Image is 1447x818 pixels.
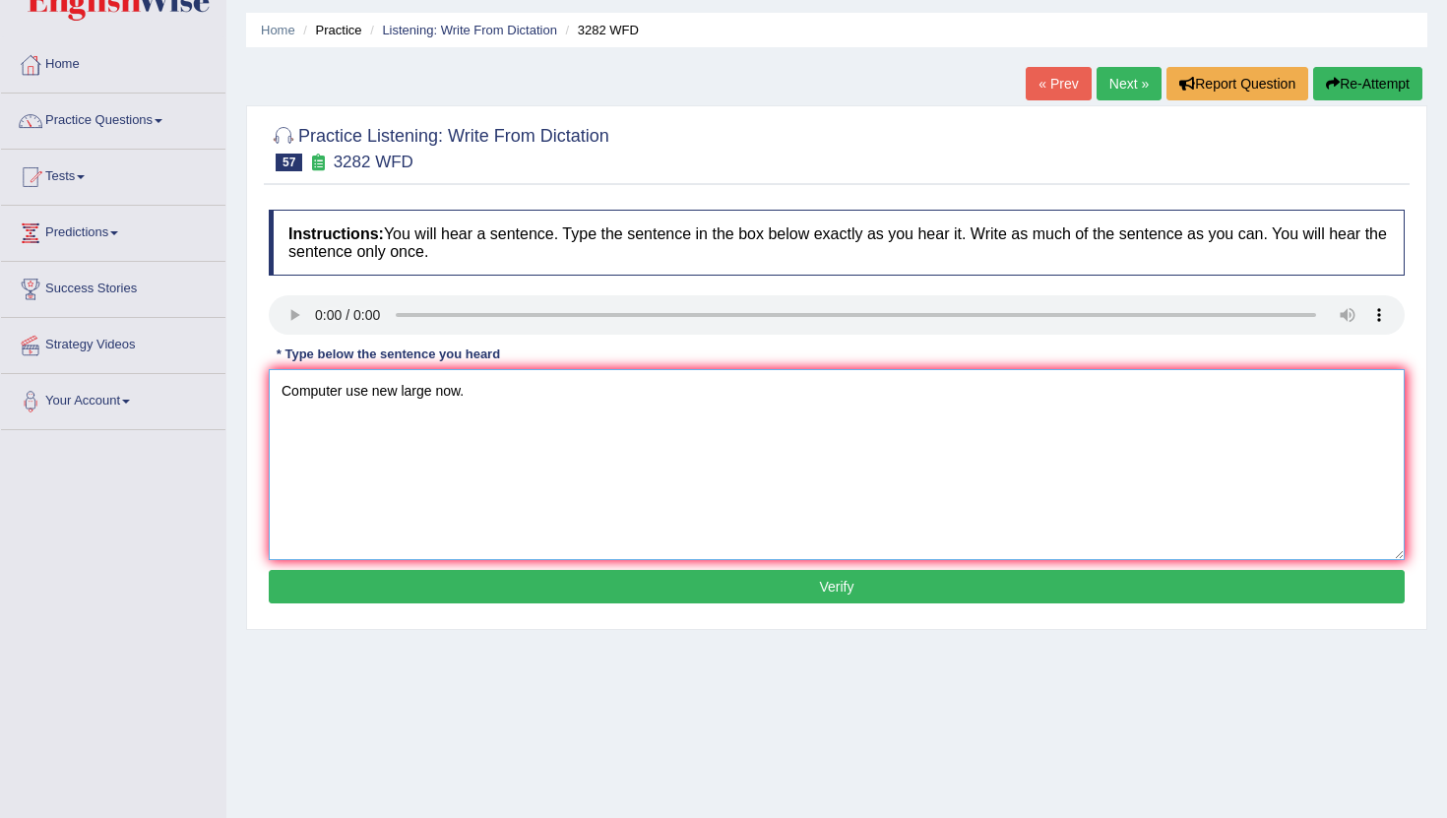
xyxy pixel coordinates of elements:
a: « Prev [1026,67,1091,100]
button: Re-Attempt [1313,67,1422,100]
span: 57 [276,154,302,171]
a: Home [1,37,225,87]
div: * Type below the sentence you heard [269,345,508,363]
small: 3282 WFD [334,153,413,171]
li: Practice [298,21,361,39]
b: Instructions: [288,225,384,242]
a: Your Account [1,374,225,423]
h2: Practice Listening: Write From Dictation [269,122,609,171]
button: Verify [269,570,1405,603]
li: 3282 WFD [561,21,639,39]
a: Success Stories [1,262,225,311]
button: Report Question [1166,67,1308,100]
h4: You will hear a sentence. Type the sentence in the box below exactly as you hear it. Write as muc... [269,210,1405,276]
a: Next » [1097,67,1162,100]
a: Listening: Write From Dictation [382,23,557,37]
a: Strategy Videos [1,318,225,367]
small: Exam occurring question [307,154,328,172]
a: Home [261,23,295,37]
a: Tests [1,150,225,199]
a: Predictions [1,206,225,255]
a: Practice Questions [1,94,225,143]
